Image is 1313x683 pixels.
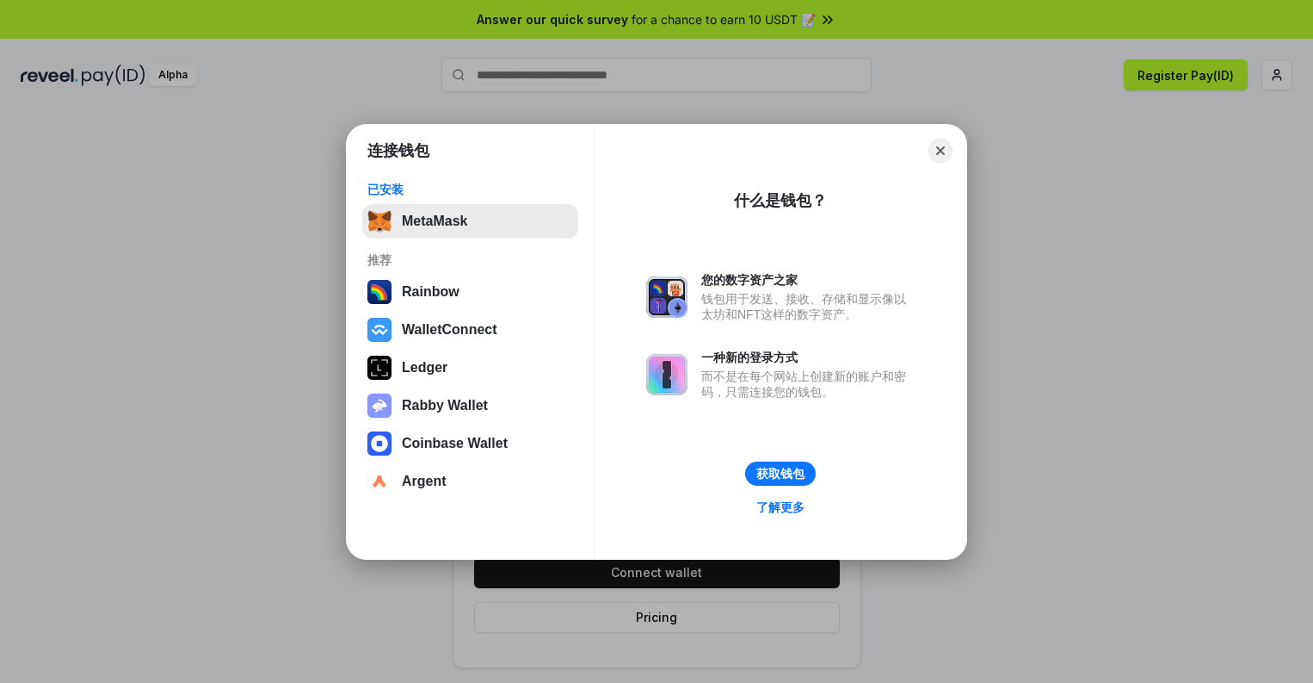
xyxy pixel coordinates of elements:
button: Ledger [362,351,578,385]
div: 已安装 [367,182,573,197]
button: Argent [362,464,578,499]
div: MetaMask [402,214,467,229]
button: 获取钱包 [745,462,816,486]
a: 了解更多 [746,496,815,518]
div: Argent [402,474,447,489]
button: MetaMask [362,204,578,239]
h1: 连接钱包 [367,140,429,161]
button: Rainbow [362,275,578,309]
img: svg+xml,%3Csvg%20xmlns%3D%22http%3A%2F%2Fwww.w3.org%2F2000%2Fsvg%22%20fill%3D%22none%22%20viewBox... [646,354,687,395]
button: Coinbase Wallet [362,426,578,461]
img: svg+xml,%3Csvg%20xmlns%3D%22http%3A%2F%2Fwww.w3.org%2F2000%2Fsvg%22%20fill%3D%22none%22%20viewBox... [646,276,687,318]
img: svg+xml,%3Csvg%20width%3D%22120%22%20height%3D%22120%22%20viewBox%3D%220%200%20120%20120%22%20fil... [367,280,391,304]
div: Rabby Wallet [402,398,488,413]
div: 钱包用于发送、接收、存储和显示像以太坊和NFT这样的数字资产。 [701,291,915,322]
button: Rabby Wallet [362,388,578,423]
div: 一种新的登录方式 [701,350,915,365]
div: 获取钱包 [756,466,804,481]
div: Ledger [402,360,447,376]
img: svg+xml,%3Csvg%20fill%3D%22none%22%20height%3D%2233%22%20viewBox%3D%220%200%2035%2033%22%20width%... [367,209,391,233]
div: Coinbase Wallet [402,436,508,451]
div: 您的数字资产之家 [701,272,915,288]
div: 什么是钱包？ [734,190,827,211]
button: WalletConnect [362,313,578,347]
div: Rainbow [402,284,459,300]
div: 而不是在每个网站上创建新的账户和密码，只需连接您的钱包。 [701,369,915,400]
div: 了解更多 [756,500,804,515]
img: svg+xml,%3Csvg%20width%3D%2228%22%20height%3D%2228%22%20viewBox%3D%220%200%2028%2028%22%20fill%3D... [367,432,391,456]
img: svg+xml,%3Csvg%20xmlns%3D%22http%3A%2F%2Fwww.w3.org%2F2000%2Fsvg%22%20width%3D%2228%22%20height%3... [367,356,391,380]
img: svg+xml,%3Csvg%20xmlns%3D%22http%3A%2F%2Fwww.w3.org%2F2000%2Fsvg%22%20fill%3D%22none%22%20viewBox... [367,394,391,418]
div: WalletConnect [402,322,497,338]
div: 推荐 [367,252,573,268]
img: svg+xml,%3Csvg%20width%3D%2228%22%20height%3D%2228%22%20viewBox%3D%220%200%2028%2028%22%20fill%3D... [367,318,391,342]
img: svg+xml,%3Csvg%20width%3D%2228%22%20height%3D%2228%22%20viewBox%3D%220%200%2028%2028%22%20fill%3D... [367,469,391,494]
button: Close [928,139,952,163]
